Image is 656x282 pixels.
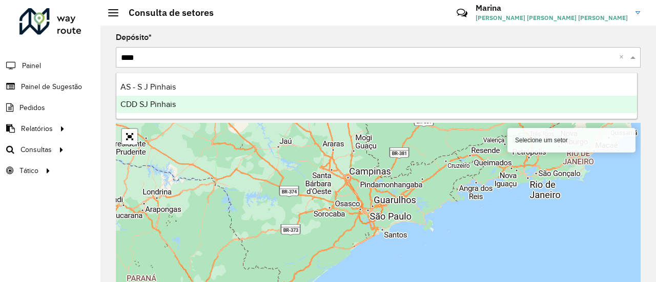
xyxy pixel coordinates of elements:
[619,51,628,63] span: Clear all
[21,123,53,134] span: Relatórios
[19,165,38,176] span: Tático
[116,73,638,119] ng-dropdown-panel: Options list
[476,3,628,13] h3: Marina
[19,102,45,113] span: Pedidos
[116,31,152,44] label: Depósito
[118,7,214,18] h2: Consulta de setores
[120,100,176,109] span: CDD SJ Pinhais
[122,129,137,144] a: Abrir mapa em tela cheia
[22,60,41,71] span: Painel
[120,82,176,91] span: AS - S J Pinhais
[507,128,635,153] div: Selecione um setor
[21,81,82,92] span: Painel de Sugestão
[20,144,52,155] span: Consultas
[451,2,473,24] a: Contato Rápido
[476,13,628,23] span: [PERSON_NAME] [PERSON_NAME] [PERSON_NAME]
